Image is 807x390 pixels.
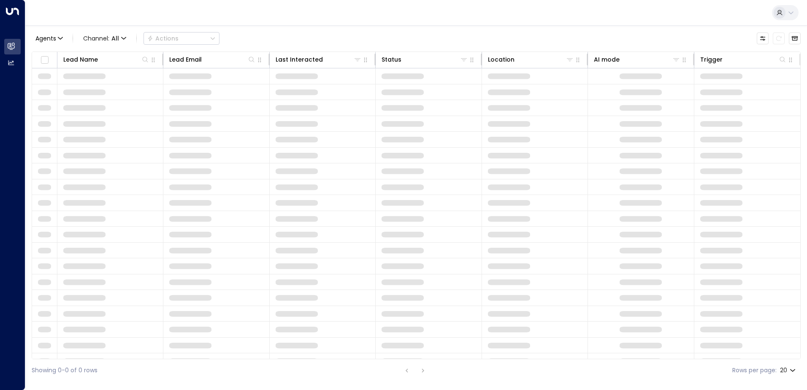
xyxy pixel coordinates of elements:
div: Location [488,54,515,65]
div: Button group with a nested menu [144,32,219,45]
div: AI mode [594,54,680,65]
span: All [111,35,119,42]
div: Last Interacted [276,54,362,65]
div: Actions [147,35,179,42]
div: Lead Email [169,54,255,65]
button: Agents [32,32,66,44]
button: Channel:All [80,32,130,44]
div: Status [382,54,401,65]
div: Showing 0-0 of 0 rows [32,366,97,375]
button: Actions [144,32,219,45]
div: Last Interacted [276,54,323,65]
button: Customize [757,32,769,44]
label: Rows per page: [732,366,777,375]
div: Location [488,54,574,65]
span: Channel: [80,32,130,44]
div: Lead Name [63,54,149,65]
button: Archived Leads [789,32,801,44]
div: Lead Email [169,54,202,65]
nav: pagination navigation [401,365,428,376]
div: Trigger [700,54,787,65]
div: AI mode [594,54,620,65]
span: Agents [35,35,56,41]
div: Lead Name [63,54,98,65]
div: 20 [780,364,797,376]
div: Trigger [700,54,723,65]
span: Refresh [773,32,785,44]
div: Status [382,54,468,65]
